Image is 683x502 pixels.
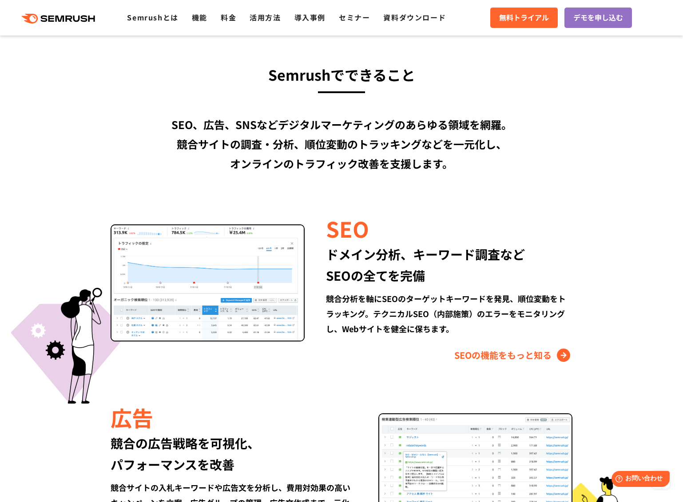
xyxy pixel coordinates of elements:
[111,432,357,475] div: 競合の広告戦略を可視化、 パフォーマンスを改善
[86,63,597,86] h3: Semrushでできること
[499,12,549,24] span: 無料トライアル
[221,12,236,23] a: 料金
[490,8,558,28] a: 無料トライアル
[111,402,357,432] div: 広告
[573,12,623,24] span: デモを申し込む
[250,12,281,23] a: 活用方法
[564,8,632,28] a: デモを申し込む
[192,12,207,23] a: 機能
[127,12,178,23] a: Semrushとは
[454,348,572,362] a: SEOの機能をもっと知る
[339,12,370,23] a: セミナー
[604,467,673,492] iframe: Help widget launcher
[326,291,572,336] div: 競合分析を軸にSEOのターゲットキーワードを発見、順位変動をトラッキング。テクニカルSEO（内部施策）のエラーをモニタリングし、Webサイトを健全に保ちます。
[326,213,572,243] div: SEO
[383,12,446,23] a: 資料ダウンロード
[294,12,326,23] a: 導入事例
[326,243,572,286] div: ドメイン分析、キーワード調査など SEOの全てを完備
[86,115,597,173] div: SEO、広告、SNSなどデジタルマーケティングのあらゆる領域を網羅。 競合サイトの調査・分析、順位変動のトラッキングなどを一元化し、 オンラインのトラフィック改善を支援します。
